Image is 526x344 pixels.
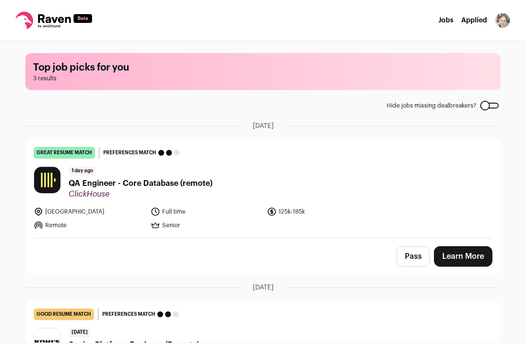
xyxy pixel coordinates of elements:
[34,167,60,193] img: 8d606938de84fc7083011166f9b1c3a2427329cc5b6f0f2f5c199a7cba87a8a0.jpg
[34,220,145,230] li: Remote
[267,207,378,217] li: 125k-185k
[387,102,476,109] span: Hide jobs missing dealbreakers?
[434,246,492,267] a: Learn More
[33,74,493,82] span: 3 results
[102,309,155,319] span: Preferences match
[495,13,510,28] button: Open dropdown
[396,246,430,267] button: Pass
[103,148,156,158] span: Preferences match
[438,17,453,24] a: Jobs
[150,220,262,230] li: Senior
[34,339,60,344] img: b51e9aba8b5a2c413752e947daf3c9fdedf5cb128f7cd8b6c9a2c9d0371a9db2.jpg
[69,166,96,176] span: 1 day ago
[69,328,91,337] span: [DATE]
[34,147,95,159] div: great resume match
[495,13,510,28] img: 13378637-medium_jpg
[69,178,212,189] span: QA Engineer - Core Database (remote)
[461,17,487,24] a: Applied
[34,207,145,217] li: [GEOGRAPHIC_DATA]
[69,189,212,199] span: ClickHouse
[253,121,274,131] span: [DATE]
[150,207,262,217] li: Full time
[253,283,274,292] span: [DATE]
[26,139,500,238] a: great resume match Preferences match 1 day ago QA Engineer - Core Database (remote) ClickHouse [G...
[33,61,493,74] h1: Top job picks for you
[34,308,94,320] div: good resume match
